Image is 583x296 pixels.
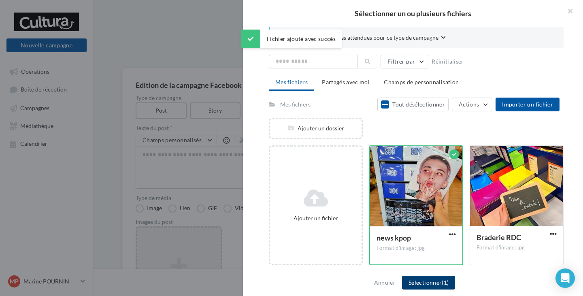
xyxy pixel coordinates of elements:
div: Format d'image: jpg [377,245,456,252]
span: (1) [442,279,449,286]
div: Mes fichiers [280,100,311,109]
button: Filtrer par [381,55,428,68]
button: Annuler [371,278,399,287]
div: Format d'image: jpg [477,244,557,251]
button: Consulter les contraintes attendues pour ce type de campagne [283,33,446,43]
span: Actions [459,101,479,108]
span: news kpop [377,233,411,242]
span: Champs de personnalisation [384,79,459,85]
div: Fichier ajouté avec succès [241,30,342,48]
div: Ajouter un fichier [273,214,358,222]
button: Sélectionner(1) [402,276,455,290]
button: Importer un fichier [496,98,560,111]
button: Tout désélectionner [377,98,449,111]
button: Réinitialiser [428,57,467,66]
h2: Sélectionner un ou plusieurs fichiers [256,10,570,17]
span: Mes fichiers [275,79,308,85]
span: Importer un fichier [502,101,553,108]
button: Actions [452,98,492,111]
span: Braderie RDC [477,233,521,242]
div: Ajouter un dossier [270,124,362,132]
span: Partagés avec moi [322,79,370,85]
div: Open Intercom Messenger [555,268,575,288]
span: Consulter les contraintes attendues pour ce type de campagne [283,34,438,42]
